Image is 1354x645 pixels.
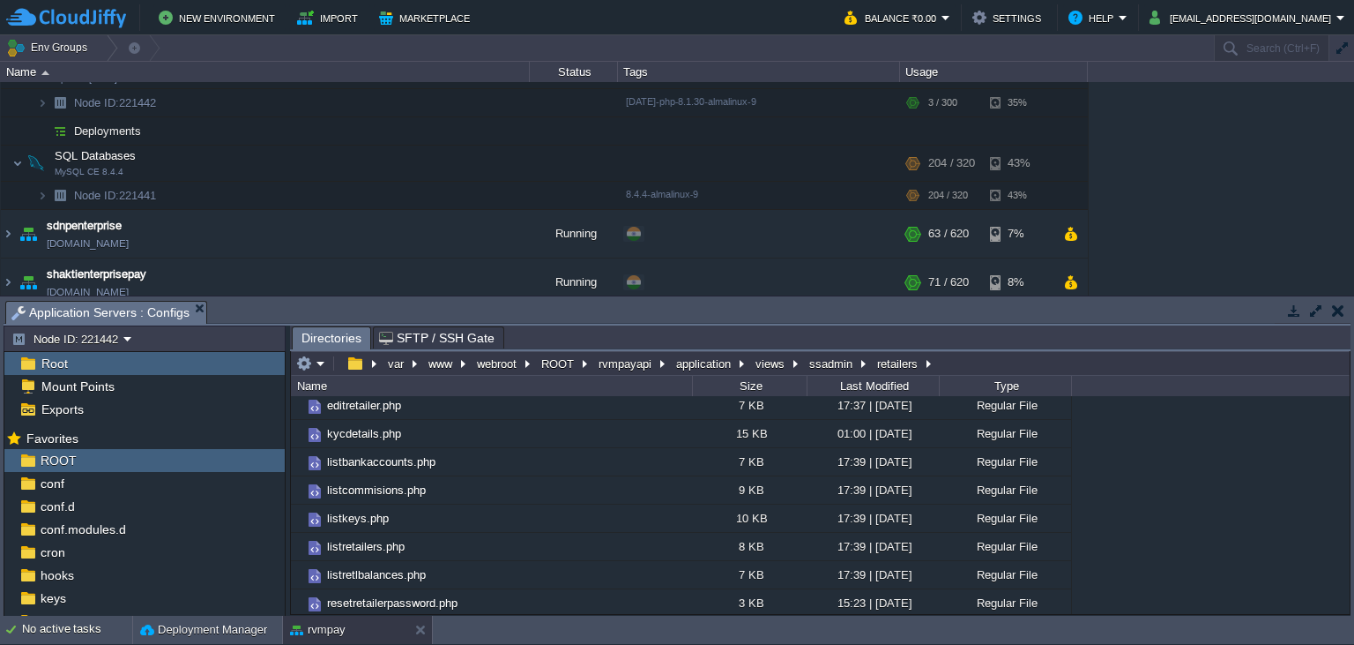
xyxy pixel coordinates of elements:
[2,62,529,82] div: Name
[692,420,807,447] div: 15 KB
[6,35,93,60] button: Env Groups
[324,426,404,441] a: kycdetails.php
[939,476,1071,504] div: Regular File
[291,420,305,447] img: AMDAwAAAACH5BAEAAAAALAAAAAABAAEAAAICRAEAOw==
[807,392,939,419] div: 17:37 | [DATE]
[928,146,975,181] div: 204 / 320
[939,420,1071,447] div: Regular File
[305,510,324,529] img: AMDAwAAAACH5BAEAAAAALAAAAAABAAEAAAICRAEAOw==
[901,62,1087,82] div: Usage
[47,266,146,283] a: shaktienterprisepay
[37,567,77,583] span: hooks
[385,356,408,371] button: var
[72,124,144,139] a: Deployments
[72,188,159,203] a: Node ID:221441
[939,392,1071,419] div: Regular File
[37,590,69,606] a: keys
[37,453,79,469] a: ROOT
[72,188,159,203] span: 221441
[939,589,1071,617] div: Regular File
[305,397,324,416] img: AMDAwAAAACH5BAEAAAAALAAAAAABAAEAAAICRAEAOw==
[290,621,346,639] button: rvmpay
[291,448,305,476] img: AMDAwAAAACH5BAEAAAAALAAAAAABAAEAAAICRAEAOw==
[324,483,428,498] span: listcommisions.php
[807,533,939,560] div: 17:39 | [DATE]
[305,454,324,473] img: AMDAwAAAACH5BAEAAAAALAAAAAABAAEAAAICRAEAOw==
[291,476,305,504] img: AMDAwAAAACH5BAEAAAAALAAAAAABAAEAAAICRAEAOw==
[324,511,391,526] a: listkeys.php
[990,182,1047,209] div: 43%
[673,356,735,371] button: application
[305,595,324,614] img: AMDAwAAAACH5BAEAAAAALAAAAAABAAEAAAICRAEAOw==
[22,616,132,644] div: No active tasks
[324,398,404,413] span: editretailer.php
[48,182,72,209] img: AMDAwAAAACH5BAEAAAAALAAAAAABAAEAAAICRAEAOw==
[38,379,117,394] span: Mount Points
[990,146,1047,181] div: 43%
[48,89,72,116] img: AMDAwAAAACH5BAEAAAAALAAAAAABAAEAAAICRAEAOw==
[291,505,305,532] img: AMDAwAAAACH5BAEAAAAALAAAAAABAAEAAAICRAEAOw==
[37,476,67,491] a: conf
[928,259,969,306] div: 71 / 620
[16,259,41,306] img: AMDAwAAAACH5BAEAAAAALAAAAAABAAEAAAICRAEAOw==
[324,454,438,469] a: listbankaccounts.php
[6,7,126,29] img: CloudJiffy
[692,589,807,617] div: 3 KB
[23,431,81,446] a: Favorites
[297,7,363,28] button: Import
[37,521,129,537] a: conf.modules.d
[692,392,807,419] div: 7 KB
[24,146,48,181] img: AMDAwAAAACH5BAEAAAAALAAAAAABAAEAAAICRAEAOw==
[140,621,267,639] button: Deployment Manager
[807,448,939,476] div: 17:39 | [DATE]
[807,356,857,371] button: ssadmin
[37,544,68,560] a: cron
[324,596,460,611] a: resetretailerpassword.php
[1,210,15,258] img: AMDAwAAAACH5BAEAAAAALAAAAAABAAEAAAICRAEAOw==
[530,259,618,306] div: Running
[692,476,807,504] div: 9 KB
[291,561,305,589] img: AMDAwAAAACH5BAEAAAAALAAAAAABAAEAAAICRAEAOw==
[38,356,71,371] span: Root
[37,89,48,116] img: AMDAwAAAACH5BAEAAAAALAAAAAABAAEAAAICRAEAOw==
[753,356,789,371] button: views
[807,505,939,532] div: 17:39 | [DATE]
[928,89,957,116] div: 3 / 300
[74,189,119,202] span: Node ID:
[1068,7,1119,28] button: Help
[807,561,939,589] div: 17:39 | [DATE]
[305,482,324,501] img: AMDAwAAAACH5BAEAAAAALAAAAAABAAEAAAICRAEAOw==
[291,533,305,560] img: AMDAwAAAACH5BAEAAAAALAAAAAABAAEAAAICRAEAOw==
[159,7,280,28] button: New Environment
[11,331,123,347] button: Node ID: 221442
[37,613,121,629] a: modsecurity.d
[692,448,807,476] div: 7 KB
[379,327,495,349] span: SFTP / SSH Gate
[1,259,15,306] img: AMDAwAAAACH5BAEAAAAALAAAAAABAAEAAAICRAEAOw==
[807,420,939,447] div: 01:00 | [DATE]
[72,95,159,110] a: Node ID:221442
[48,117,72,145] img: AMDAwAAAACH5BAEAAAAALAAAAAABAAEAAAICRAEAOw==
[619,62,899,82] div: Tags
[47,217,122,235] a: sdnpenterprise
[426,356,457,371] button: www
[41,71,49,75] img: AMDAwAAAACH5BAEAAAAALAAAAAABAAEAAAICRAEAOw==
[16,210,41,258] img: AMDAwAAAACH5BAEAAAAALAAAAAABAAEAAAICRAEAOw==
[291,392,305,419] img: AMDAwAAAACH5BAEAAAAALAAAAAABAAEAAAICRAEAOw==
[928,210,969,258] div: 63 / 620
[305,425,324,445] img: AMDAwAAAACH5BAEAAAAALAAAAAABAAEAAAICRAEAOw==
[807,476,939,504] div: 17:39 | [DATE]
[11,302,190,324] span: Application Servers : Configs
[939,533,1071,560] div: Regular File
[37,499,78,514] a: conf.d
